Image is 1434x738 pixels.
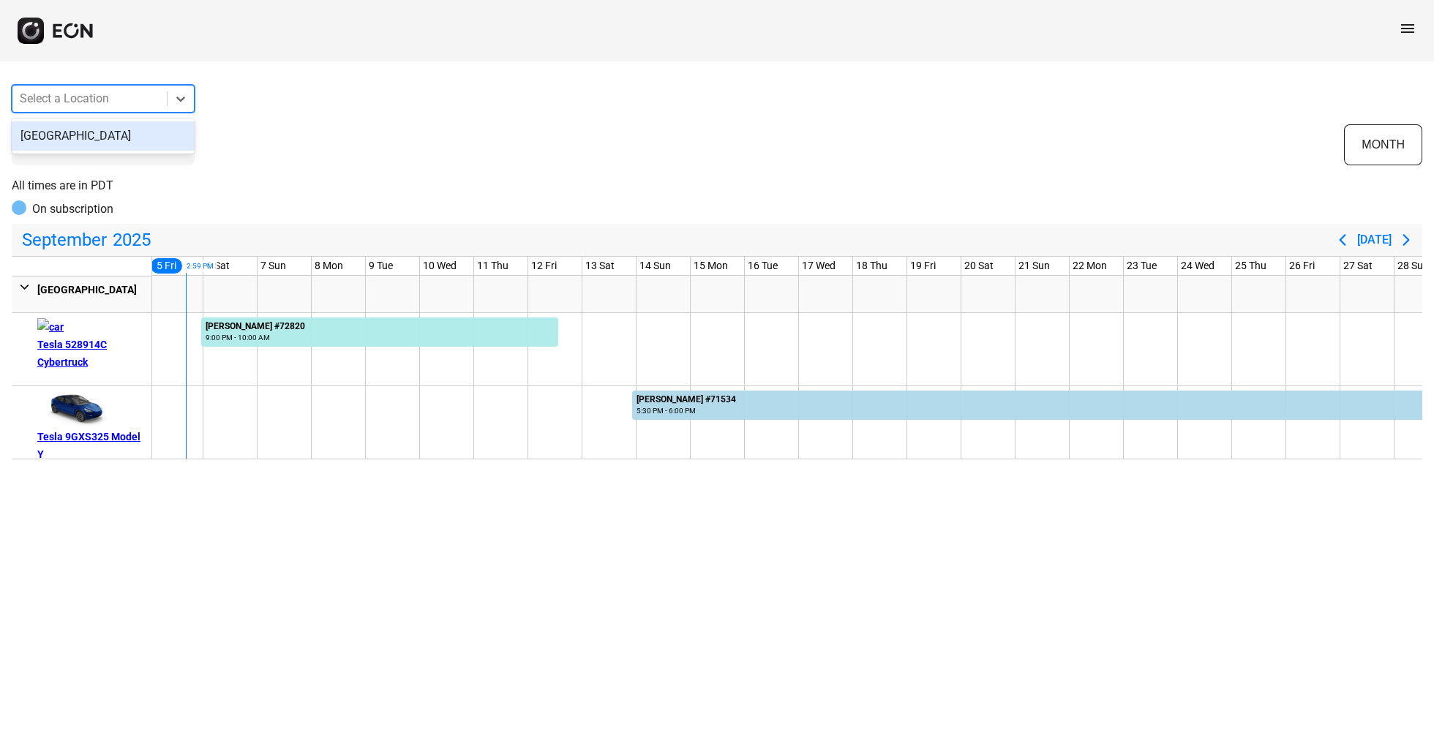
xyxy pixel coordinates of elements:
[32,200,113,218] p: On subscription
[206,332,305,343] div: 9:00 PM - 10:00 AM
[745,257,781,275] div: 16 Tue
[1394,257,1432,275] div: 28 Sun
[258,257,289,275] div: 7 Sun
[1328,225,1357,255] button: Previous page
[203,257,233,275] div: 6 Sat
[1392,225,1421,255] button: Next page
[582,257,617,275] div: 13 Sat
[37,336,146,371] div: Tesla 528914C Cybertruck
[1340,257,1375,275] div: 27 Sat
[12,177,1422,195] p: All times are in PDT
[37,391,110,428] img: car
[1124,257,1160,275] div: 23 Tue
[528,257,560,275] div: 12 Fri
[691,257,731,275] div: 15 Mon
[312,257,346,275] div: 8 Mon
[907,257,939,275] div: 19 Fri
[637,394,736,405] div: [PERSON_NAME] #71534
[637,257,674,275] div: 14 Sun
[19,225,110,255] span: September
[149,257,184,275] div: 5 Fri
[200,313,560,347] div: Rented for 7 days by Michael Hurst Current status is confirmed
[1344,124,1422,165] button: MONTH
[1399,20,1416,37] span: menu
[799,257,838,275] div: 17 Wed
[37,428,146,463] div: Tesla 9GXS325 Model Y
[1016,257,1053,275] div: 21 Sun
[1232,257,1269,275] div: 25 Thu
[1357,227,1392,253] button: [DATE]
[12,121,195,151] div: [GEOGRAPHIC_DATA]
[37,281,146,298] div: [GEOGRAPHIC_DATA]
[853,257,890,275] div: 18 Thu
[1286,257,1318,275] div: 26 Fri
[13,225,159,255] button: September2025
[37,318,110,336] img: car
[474,257,511,275] div: 11 Thu
[961,257,996,275] div: 20 Sat
[110,225,154,255] span: 2025
[1070,257,1110,275] div: 22 Mon
[420,257,459,275] div: 10 Wed
[366,257,396,275] div: 9 Tue
[206,321,305,332] div: [PERSON_NAME] #72820
[637,405,736,416] div: 5:30 PM - 6:00 PM
[1178,257,1217,275] div: 24 Wed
